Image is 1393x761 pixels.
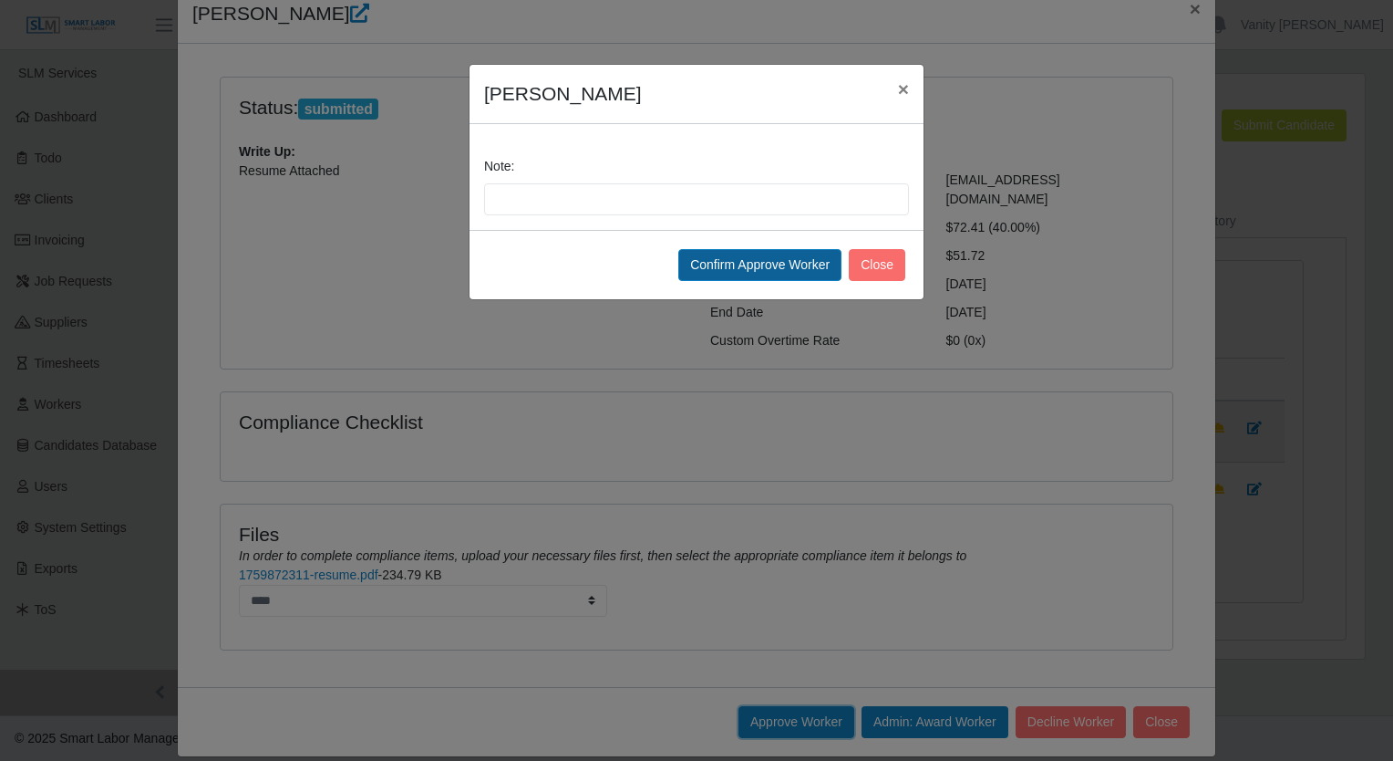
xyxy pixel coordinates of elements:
[883,65,924,113] button: Close
[484,157,514,176] label: Note:
[678,249,841,281] button: Confirm Approve Worker
[849,249,905,281] button: Close
[898,78,909,99] span: ×
[484,79,642,109] h4: [PERSON_NAME]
